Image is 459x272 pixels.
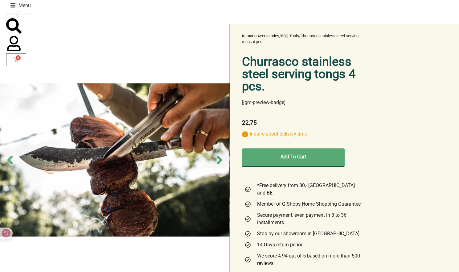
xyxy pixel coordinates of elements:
[6,36,22,51] a: mijn account
[256,230,359,237] span: Stop by our showroom in [GEOGRAPHIC_DATA]
[299,34,301,38] span: /
[244,182,362,197] a: *Free delivery from 80,- [GEOGRAPHIC_DATA] and BE
[242,34,279,38] a: Kamado Accessories
[213,153,227,167] span: Next slide
[256,252,362,267] span: We score 4.94 out of 5 based on more than 500 reviews
[244,252,362,267] a: We score 4.94 out of 5 based on more than 500 reviews
[3,153,17,167] span: Previous slide
[244,200,362,208] a: Member of Q-Shops Home Shopping Guarantee
[281,34,299,38] a: BBQ Tools
[242,119,257,126] span: 22,75
[244,211,362,226] a: Secure payment, even payment in 3 to 36 installments
[242,148,345,167] button: Add To Cart
[16,55,21,60] span: 0
[256,182,362,197] span: *Free delivery from 80,- [GEOGRAPHIC_DATA] and BE
[6,18,22,34] a: mijn account
[244,230,362,237] a: Stop by our showroom in [GEOGRAPHIC_DATA]
[6,11,31,18] img: Nomad Logo
[242,130,364,138] p: Inquire about delivery time
[244,241,362,249] a: 14 Days return period
[256,241,304,249] span: 14 Days return period
[256,200,361,208] span: Member of Q-Shops Home Shopping Guarantee
[256,211,362,226] span: Secure payment, even payment in 3 to 36 installments
[18,2,31,9] span: Menu
[242,99,364,106] div: [jgm-preview-badge]
[242,56,364,93] h1: Churrasco stainless steel serving tongs 4 pcs.
[279,34,281,38] span: /
[6,53,26,66] a: 0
